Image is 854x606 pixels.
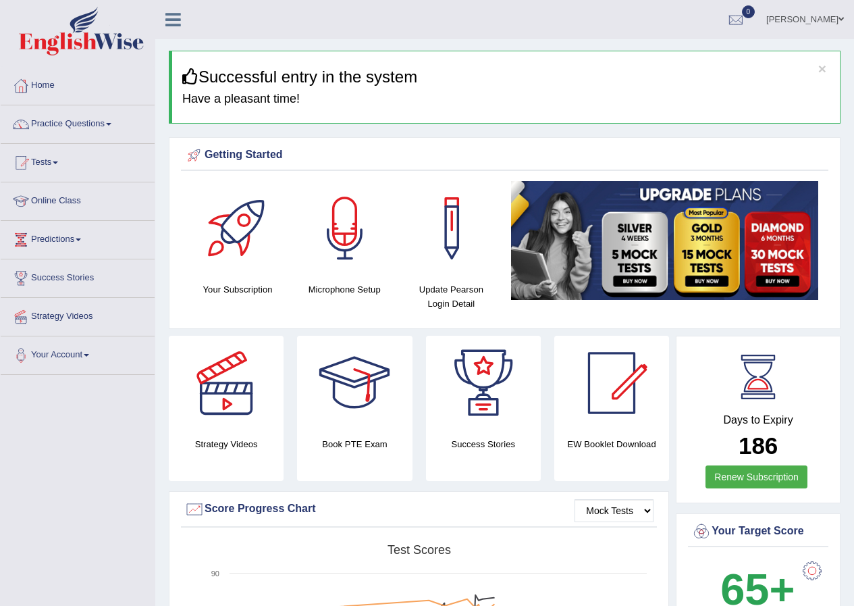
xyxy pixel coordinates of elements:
[705,465,807,488] a: Renew Subscription
[404,282,498,311] h4: Update Pearson Login Detail
[1,259,155,293] a: Success Stories
[297,437,412,451] h4: Book PTE Exam
[1,67,155,101] a: Home
[191,282,284,297] h4: Your Subscription
[211,570,219,578] text: 90
[1,182,155,216] a: Online Class
[511,181,818,300] img: small5.jpg
[298,282,391,297] h4: Microphone Setup
[184,145,825,166] div: Getting Started
[182,68,830,86] h3: Successful entry in the system
[1,298,155,332] a: Strategy Videos
[1,336,155,370] a: Your Account
[388,543,451,557] tspan: Test scores
[818,61,826,76] button: ×
[182,93,830,106] h4: Have a pleasant time!
[691,414,825,426] h4: Days to Expiry
[554,437,669,451] h4: EW Booklet Download
[426,437,541,451] h4: Success Stories
[739,432,778,459] b: 186
[691,522,825,542] div: Your Target Score
[1,105,155,139] a: Practice Questions
[742,5,755,18] span: 0
[169,437,284,451] h4: Strategy Videos
[184,499,653,520] div: Score Progress Chart
[1,221,155,255] a: Predictions
[1,144,155,178] a: Tests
